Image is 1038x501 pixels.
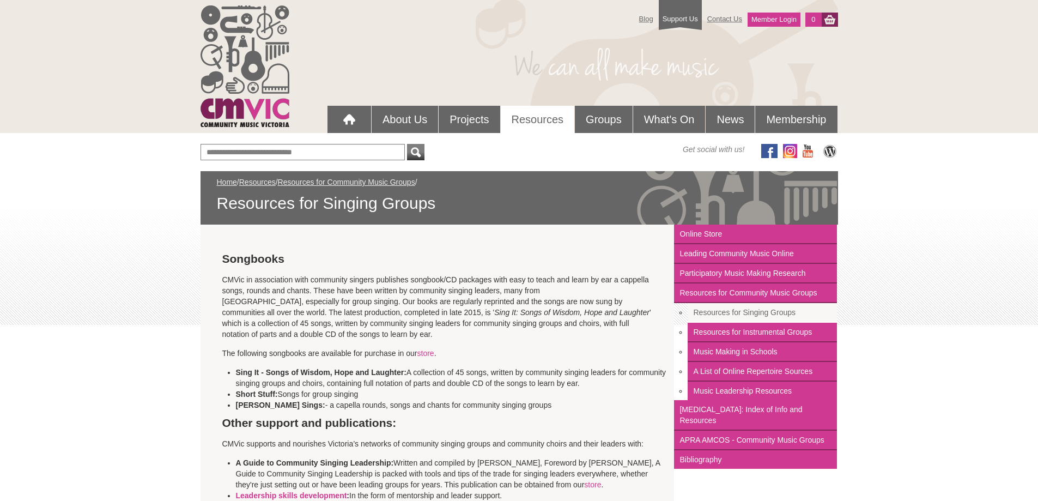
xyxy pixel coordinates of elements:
[674,244,837,264] a: Leading Community Music Online
[222,348,653,359] p: The following songbooks are available for purchase in our .
[222,274,653,340] p: CMVic in association with community singers publishes songbook/CD packages with easy to teach and...
[236,367,666,389] li: A collection of 45 songs, written by community singing leaders for community singing groups and c...
[236,401,325,409] strong: [PERSON_NAME] Sings:
[217,178,237,186] a: Home
[236,491,350,500] strong: :
[674,264,837,283] a: Participatory Music Making Research
[674,450,837,469] a: Bibliography
[575,106,633,133] a: Groups
[688,342,837,362] a: Music Making in Schools
[688,362,837,382] a: A List of Online Repertoire Sources
[706,106,755,133] a: News
[439,106,500,133] a: Projects
[236,458,394,467] strong: A Guide to Community Singing Leadership:
[278,178,415,186] a: Resources for Community Music Groups
[236,490,666,501] li: In the form of mentorship and leader support.
[217,177,822,214] div: / / /
[217,193,822,214] span: Resources for Singing Groups
[239,178,276,186] a: Resources
[748,13,800,27] a: Member Login
[702,9,748,28] a: Contact Us
[674,225,837,244] a: Online Store
[634,9,659,28] a: Blog
[683,144,745,155] span: Get social with us!
[674,400,837,431] a: [MEDICAL_DATA]: Index of Info and Resources
[236,389,666,400] li: Songs for group singing
[201,5,289,127] img: cmvic_logo.png
[222,252,653,266] h3: Songbooks
[688,303,837,323] a: Resources for Singing Groups
[674,431,837,450] a: APRA AMCOS - Community Music Groups
[236,491,347,500] a: Leadership skills development
[494,308,649,317] em: Sing It: Songs of Wisdom, Hope and Laughter
[755,106,837,133] a: Membership
[822,144,838,158] img: CMVic Blog
[417,349,434,358] a: store
[805,13,821,27] a: 0
[372,106,438,133] a: About Us
[584,480,601,489] a: store
[222,367,653,430] h3: Other support and publications:
[236,390,278,399] strong: Short Stuff:
[688,323,837,342] a: Resources for Instrumental Groups
[236,400,666,411] li: - a capella rounds, songs and chants for community singing groups
[783,144,797,158] img: icon-instagram.png
[501,106,575,133] a: Resources
[688,382,837,400] a: Music Leadership Resources
[222,438,653,449] p: CMVic supports and nourishes Victoria’s networks of community singing groups and community choirs...
[236,368,406,377] strong: Sing It - Songs of Wisdom, Hope and Laughter:
[674,283,837,303] a: Resources for Community Music Groups
[236,457,666,490] li: Written and compiled by [PERSON_NAME], Foreword by [PERSON_NAME], A Guide to Community Singing Le...
[633,106,706,133] a: What's On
